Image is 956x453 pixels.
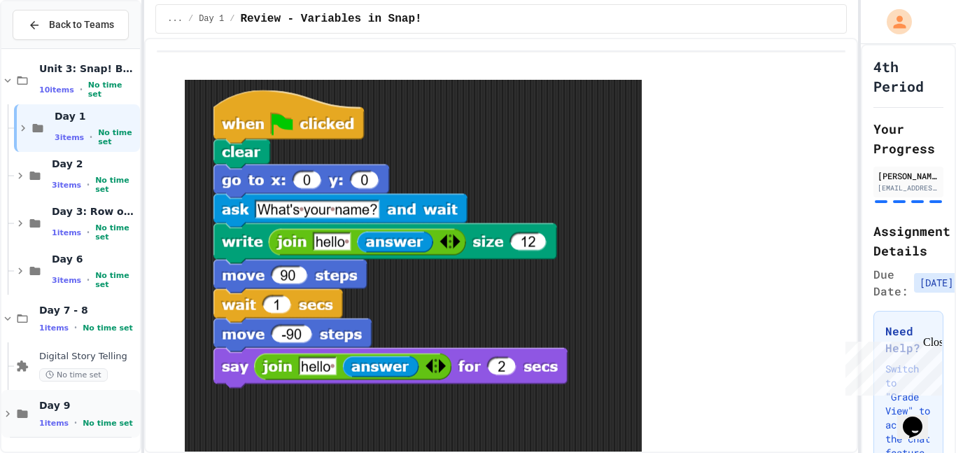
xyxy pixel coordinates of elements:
span: No time set [95,271,137,289]
span: No time set [98,128,137,146]
span: • [90,132,92,143]
button: Back to Teams [13,10,129,40]
span: • [87,227,90,238]
span: 3 items [55,133,84,142]
span: No time set [95,176,137,194]
span: 1 items [39,419,69,428]
span: 1 items [52,228,81,237]
div: [PERSON_NAME] [878,169,939,182]
span: • [87,179,90,190]
div: [EMAIL_ADDRESS][DOMAIN_NAME] [878,183,939,193]
span: Review - Variables in Snap! [240,11,421,27]
span: 1 items [39,323,69,333]
h3: Need Help? [885,323,932,356]
span: No time set [88,81,138,99]
span: • [87,274,90,286]
span: / [188,13,193,25]
span: Day 3: Row of Polygons [52,205,137,218]
span: • [80,84,83,95]
span: Day 2 [52,158,137,170]
span: No time set [39,368,108,382]
span: Digital Story Telling [39,351,137,363]
span: No time set [83,323,133,333]
span: Due Date: [873,266,908,300]
span: Unit 3: Snap! Basics [39,62,137,75]
span: No time set [83,419,133,428]
span: Day 9 [39,399,137,412]
span: / [230,13,234,25]
iframe: chat widget [840,336,942,396]
h1: 4th Period [873,57,943,96]
h2: Your Progress [873,119,943,158]
h2: Assignment Details [873,221,943,260]
span: Day 1 [55,110,137,123]
span: Day 7 - 8 [39,304,137,316]
iframe: chat widget [897,397,942,439]
div: My Account [872,6,915,38]
span: • [74,417,77,428]
span: No time set [95,223,137,242]
span: Day 1 [199,13,224,25]
span: 10 items [39,85,74,95]
span: ... [167,13,183,25]
span: 3 items [52,276,81,285]
span: Back to Teams [49,18,114,32]
span: Day 6 [52,253,137,265]
span: • [74,322,77,333]
div: Chat with us now!Close [6,6,97,89]
span: 3 items [52,181,81,190]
